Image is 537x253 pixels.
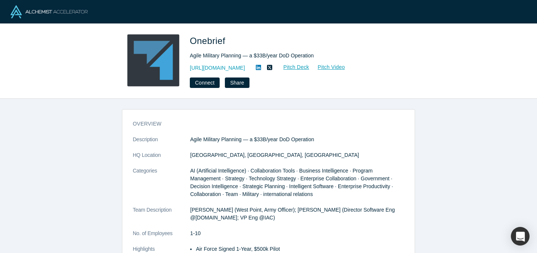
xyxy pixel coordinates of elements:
span: Onebrief [190,36,228,46]
span: AI (Artificial Intelligence) · Collaboration Tools · Business Intelligence · Program Management ·... [190,168,393,197]
a: Pitch Deck [275,63,310,72]
dd: [GEOGRAPHIC_DATA], [GEOGRAPHIC_DATA], [GEOGRAPHIC_DATA] [190,151,404,159]
dd: 1-10 [190,230,404,237]
a: [URL][DOMAIN_NAME] [190,64,245,72]
button: Share [225,78,249,88]
dt: Categories [133,167,190,206]
li: Air Force Signed 1-Year, $500k Pilot [196,245,404,253]
dt: Description [133,136,190,151]
dt: HQ Location [133,151,190,167]
p: [PERSON_NAME] (West Point, Army Officer); [PERSON_NAME] (Director Software Eng @[DOMAIN_NAME]; VP... [190,206,404,222]
img: Onebrief's Logo [127,34,179,86]
dt: Team Description [133,206,190,230]
a: Pitch Video [310,63,345,72]
button: Connect [190,78,220,88]
h3: overview [133,120,394,128]
div: Agile Military Planning — a $33B/year DoD Operation [190,52,399,60]
img: Alchemist Logo [10,5,88,18]
p: Agile Military Planning — a $33B/year DoD Operation [190,136,404,143]
dt: No. of Employees [133,230,190,245]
